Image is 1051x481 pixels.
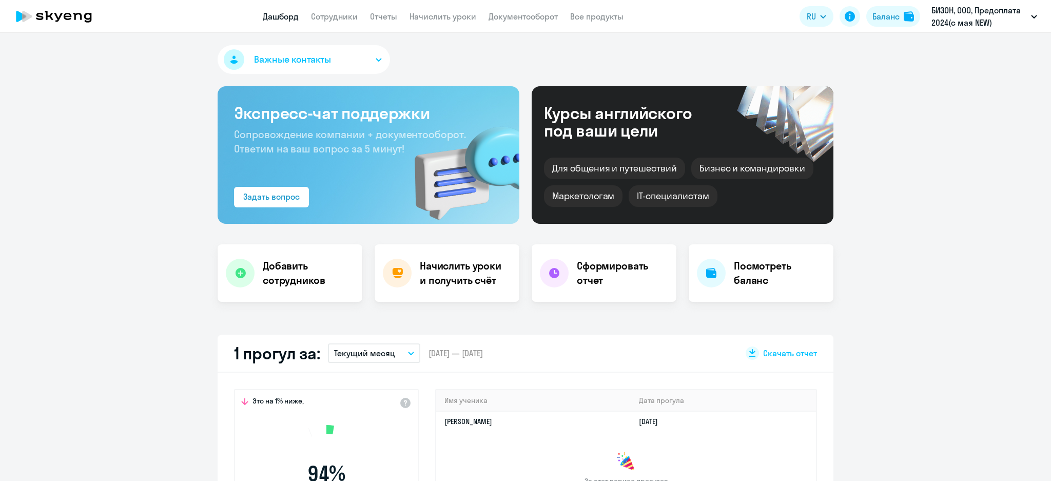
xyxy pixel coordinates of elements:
a: Сотрудники [311,11,358,22]
div: IT-специалистам [629,185,717,207]
span: Скачать отчет [763,348,817,359]
button: Важные контакты [218,45,390,74]
img: bg-img [400,108,519,224]
div: Маркетологам [544,185,622,207]
span: RU [807,10,816,23]
a: Отчеты [370,11,397,22]
a: [DATE] [639,417,666,426]
img: balance [904,11,914,22]
div: Для общения и путешествий [544,158,685,179]
th: Имя ученика [436,390,631,411]
a: [PERSON_NAME] [444,417,492,426]
h4: Посмотреть баланс [734,259,825,287]
a: Документооборот [489,11,558,22]
h4: Начислить уроки и получить счёт [420,259,509,287]
div: Баланс [872,10,900,23]
span: [DATE] — [DATE] [429,348,483,359]
h3: Экспресс-чат поддержки [234,103,503,123]
p: БИЗОН, ООО, Предоплата 2024(с мая NEW) [931,4,1027,29]
a: Начислить уроки [410,11,476,22]
button: БИЗОН, ООО, Предоплата 2024(с мая NEW) [926,4,1042,29]
img: congrats [616,452,636,472]
h2: 1 прогул за: [234,343,320,363]
span: Это на 1% ниже, [252,396,304,409]
th: Дата прогула [631,390,816,411]
button: RU [800,6,833,27]
span: Важные контакты [254,53,331,66]
button: Задать вопрос [234,187,309,207]
button: Текущий месяц [328,343,420,363]
p: Текущий месяц [334,347,395,359]
div: Задать вопрос [243,190,300,203]
a: Все продукты [570,11,624,22]
div: Курсы английского под ваши цели [544,104,719,139]
h4: Сформировать отчет [577,259,668,287]
div: Бизнес и командировки [691,158,813,179]
h4: Добавить сотрудников [263,259,354,287]
span: Сопровождение компании + документооборот. Ответим на ваш вопрос за 5 минут! [234,128,466,155]
button: Балансbalance [866,6,920,27]
a: Дашборд [263,11,299,22]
